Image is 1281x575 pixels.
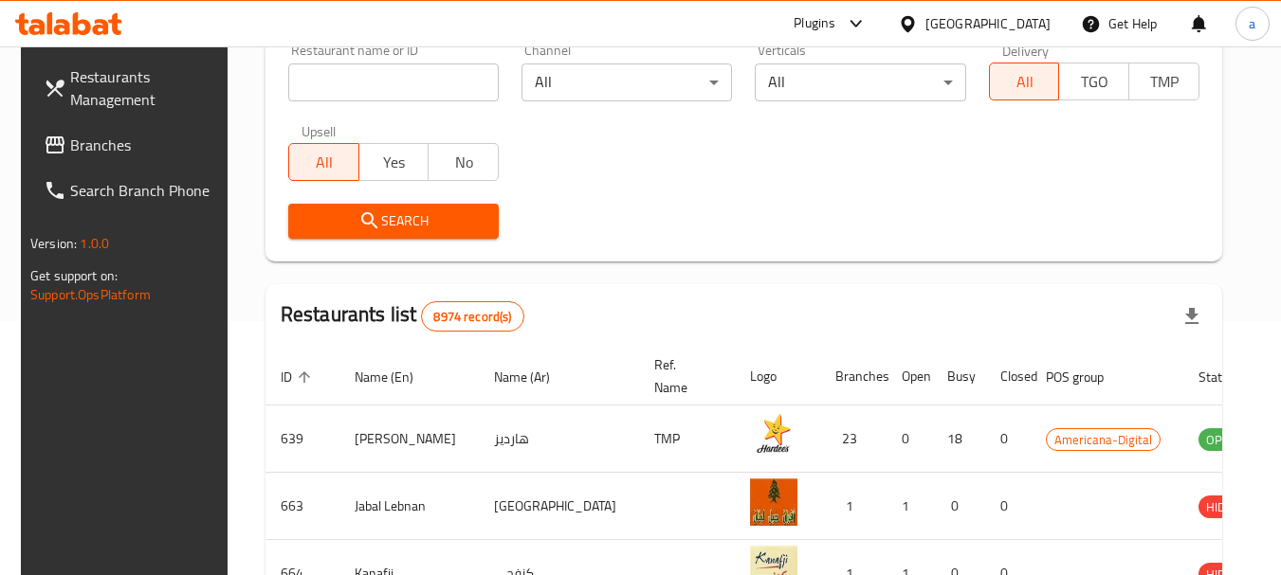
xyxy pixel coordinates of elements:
[1047,429,1160,451] span: Americana-Digital
[1067,68,1122,96] span: TGO
[70,179,220,202] span: Search Branch Phone
[303,209,484,233] span: Search
[28,122,235,168] a: Branches
[80,231,109,256] span: 1.0.0
[428,143,499,181] button: No
[755,63,965,101] div: All
[1199,496,1255,518] span: HIDDEN
[358,143,430,181] button: Yes
[794,12,835,35] div: Plugins
[820,405,887,473] td: 23
[925,13,1051,34] div: [GEOGRAPHIC_DATA]
[820,473,887,540] td: 1
[70,134,220,156] span: Branches
[70,65,220,111] span: Restaurants Management
[265,473,339,540] td: 663
[28,54,235,122] a: Restaurants Management
[1199,428,1245,451] div: OPEN
[339,473,479,540] td: Jabal Lebnan
[421,301,523,332] div: Total records count
[750,478,797,526] img: Jabal Lebnan
[1169,294,1215,339] div: Export file
[985,473,1031,540] td: 0
[887,348,932,405] th: Open
[288,63,499,101] input: Search for restaurant name or ID..
[422,308,522,326] span: 8974 record(s)
[302,124,337,137] label: Upsell
[1249,13,1255,34] span: a
[30,263,118,288] span: Get support on:
[30,231,77,256] span: Version:
[30,282,151,307] a: Support.OpsPlatform
[654,353,712,399] span: Ref. Name
[1199,429,1245,451] span: OPEN
[1128,63,1199,100] button: TMP
[479,405,639,473] td: هارديز
[997,68,1052,96] span: All
[932,405,985,473] td: 18
[297,149,352,176] span: All
[494,366,575,388] span: Name (Ar)
[367,149,422,176] span: Yes
[436,149,491,176] span: No
[1137,68,1192,96] span: TMP
[639,405,735,473] td: TMP
[1058,63,1129,100] button: TGO
[735,348,820,405] th: Logo
[985,405,1031,473] td: 0
[28,168,235,213] a: Search Branch Phone
[989,63,1060,100] button: All
[887,405,932,473] td: 0
[281,300,524,332] h2: Restaurants list
[339,405,479,473] td: [PERSON_NAME]
[887,473,932,540] td: 1
[932,473,985,540] td: 0
[355,366,438,388] span: Name (En)
[1002,44,1050,57] label: Delivery
[265,405,339,473] td: 639
[288,143,359,181] button: All
[522,63,732,101] div: All
[932,348,985,405] th: Busy
[479,473,639,540] td: [GEOGRAPHIC_DATA]
[1199,366,1260,388] span: Status
[288,204,499,239] button: Search
[985,348,1031,405] th: Closed
[750,411,797,458] img: Hardee's
[1199,495,1255,518] div: HIDDEN
[281,366,317,388] span: ID
[820,348,887,405] th: Branches
[1046,366,1128,388] span: POS group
